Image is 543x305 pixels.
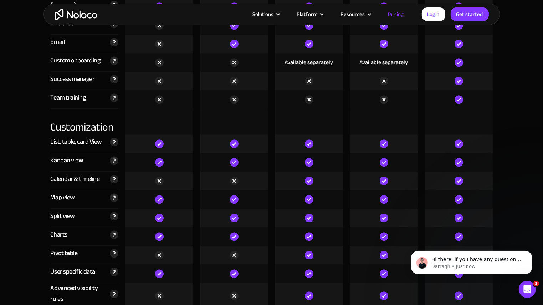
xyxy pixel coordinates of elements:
div: Advanced visibility rules [51,283,106,304]
div: Resources [341,10,365,19]
div: Live chat [51,18,73,29]
div: Custom onboarding [51,55,101,66]
a: Get started [451,7,489,21]
div: Platform [297,10,318,19]
div: Kanban view [51,155,83,166]
div: Success manager [51,74,95,85]
iframe: Intercom notifications message [400,236,543,286]
div: Map view [51,192,75,203]
div: User specific data [51,266,95,277]
div: Customization [51,109,118,134]
div: Team training [51,92,86,103]
div: Charts [51,229,67,240]
div: Available separately [360,59,408,66]
div: Email [51,37,65,47]
div: Pivot table [51,248,78,259]
div: Calendar & timeline [51,174,100,184]
a: home [55,9,97,20]
div: Platform [288,10,332,19]
div: Solutions [253,10,274,19]
span: 1 [533,281,539,286]
a: Login [422,7,445,21]
a: Pricing [379,10,413,19]
div: Resources [332,10,379,19]
div: Solutions [244,10,288,19]
div: List, table, card View [51,137,102,147]
iframe: Intercom live chat [519,281,536,298]
div: Available separately [285,59,333,66]
div: Split view [51,211,75,222]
